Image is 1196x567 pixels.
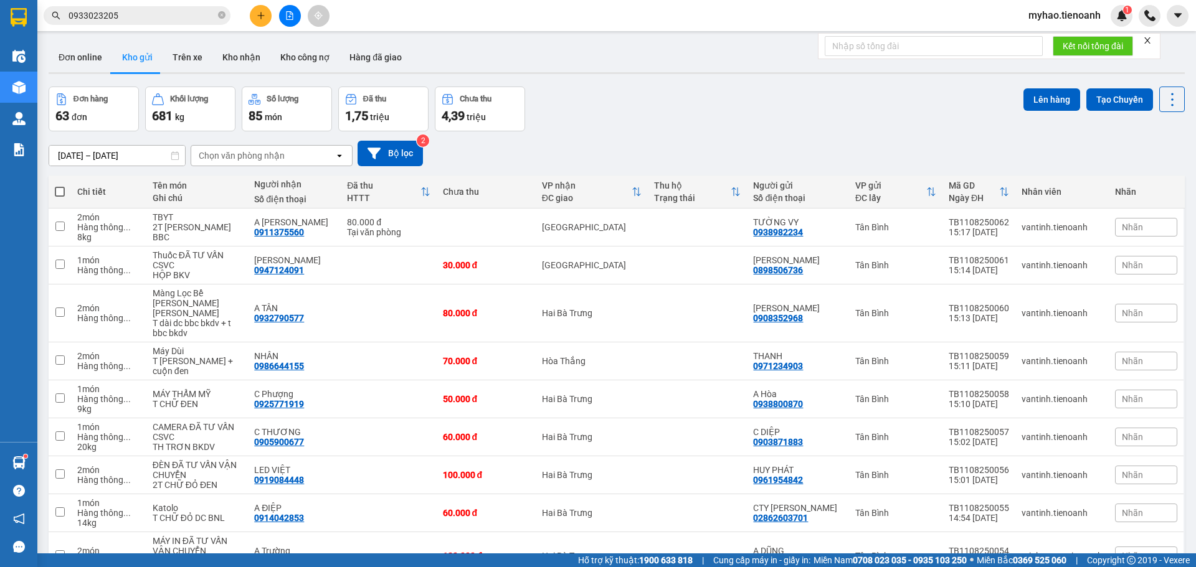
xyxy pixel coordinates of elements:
[753,255,842,265] div: C Hồng
[314,11,323,20] span: aim
[949,427,1009,437] div: TB1108250057
[1022,187,1103,197] div: Nhân viên
[13,541,25,553] span: message
[254,255,335,265] div: C Linh
[949,546,1009,556] div: TB1108250054
[257,11,265,20] span: plus
[1116,10,1127,21] img: icon-new-feature
[949,513,1009,523] div: 14:54 [DATE]
[753,361,803,371] div: 0971234903
[1122,551,1143,561] span: Nhãn
[970,558,974,563] span: ⚪️
[77,313,140,323] div: Hàng thông thường
[308,5,330,27] button: aim
[1127,556,1136,565] span: copyright
[218,10,225,22] span: close-circle
[702,553,704,567] span: |
[1122,308,1143,318] span: Nhãn
[254,546,335,556] div: A Trường
[347,227,430,237] div: Tại văn phòng
[460,95,491,103] div: Chưa thu
[345,108,368,123] span: 1,75
[77,255,140,265] div: 1 món
[12,112,26,125] img: warehouse-icon
[1063,39,1123,53] span: Kết nối tổng đài
[1022,551,1103,561] div: minhquang.tienoanh
[153,318,242,338] div: T dài dc bbc bkdv + t bbc bkdv
[1022,470,1103,480] div: vantinh.tienoanh
[145,87,235,131] button: Khối lượng681kg
[855,356,936,366] div: Tân Bình
[49,87,139,131] button: Đơn hàng63đơn
[153,346,242,356] div: Máy Dùi
[1122,470,1143,480] span: Nhãn
[254,217,335,227] div: A XƯNG
[753,389,842,399] div: A Hòa
[153,222,242,242] div: 2T CHỮ XANH BBC
[72,112,87,122] span: đơn
[123,432,131,442] span: ...
[153,536,242,556] div: MÁY IN ĐÃ TƯ VẤN VẬN CHUYỂN
[753,465,842,475] div: HUY PHÁT
[1115,187,1177,197] div: Nhãn
[49,42,112,72] button: Đơn online
[542,193,632,203] div: ĐC giao
[254,475,304,485] div: 0919084448
[753,227,803,237] div: 0938982234
[578,553,693,567] span: Hỗ trợ kỹ thuật:
[654,193,731,203] div: Trạng thái
[713,553,810,567] span: Cung cấp máy in - giấy in:
[442,108,465,123] span: 4,39
[77,351,140,361] div: 2 món
[855,193,926,203] div: ĐC lấy
[753,475,803,485] div: 0961954842
[949,227,1009,237] div: 15:17 [DATE]
[267,95,298,103] div: Số lượng
[254,265,304,275] div: 0947124091
[77,232,140,242] div: 8 kg
[370,112,389,122] span: triệu
[11,8,27,27] img: logo-vxr
[753,265,803,275] div: 0898506736
[77,518,140,528] div: 14 kg
[542,508,642,518] div: Hai Bà Trưng
[153,513,242,523] div: T CHỮ ĐỎ DC BNL
[542,308,642,318] div: Hai Bà Trưng
[977,553,1066,567] span: Miền Bắc
[417,134,429,147] sup: 2
[443,394,529,404] div: 50.000 đ
[77,475,140,485] div: Hàng thông thường
[542,470,642,480] div: Hai Bà Trưng
[123,313,131,323] span: ...
[753,217,842,227] div: TƯỜNG VY
[285,11,294,20] span: file-add
[949,265,1009,275] div: 15:14 [DATE]
[12,50,26,63] img: warehouse-icon
[443,470,529,480] div: 100.000 đ
[12,143,26,156] img: solution-icon
[855,432,936,442] div: Tân Bình
[341,176,436,209] th: Toggle SortBy
[347,217,430,227] div: 80.000 đ
[855,394,936,404] div: Tân Bình
[123,265,131,275] span: ...
[1122,356,1143,366] span: Nhãn
[152,108,173,123] span: 681
[153,480,242,490] div: 2T CHỮ ĐỎ ĐEN
[153,503,242,513] div: Katolo
[1122,260,1143,270] span: Nhãn
[1022,432,1103,442] div: vantinh.tienoanh
[254,513,304,523] div: 0914042853
[1123,6,1132,14] sup: 1
[814,553,967,567] span: Miền Nam
[1022,222,1103,232] div: vantinh.tienoanh
[339,42,412,72] button: Hàng đã giao
[753,427,842,437] div: C DIỆP
[1122,508,1143,518] span: Nhãn
[1053,36,1133,56] button: Kết nối tổng đài
[1018,7,1111,23] span: myhao.tienoanh
[170,95,208,103] div: Khối lượng
[1122,394,1143,404] span: Nhãn
[443,260,529,270] div: 30.000 đ
[77,394,140,404] div: Hàng thông thường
